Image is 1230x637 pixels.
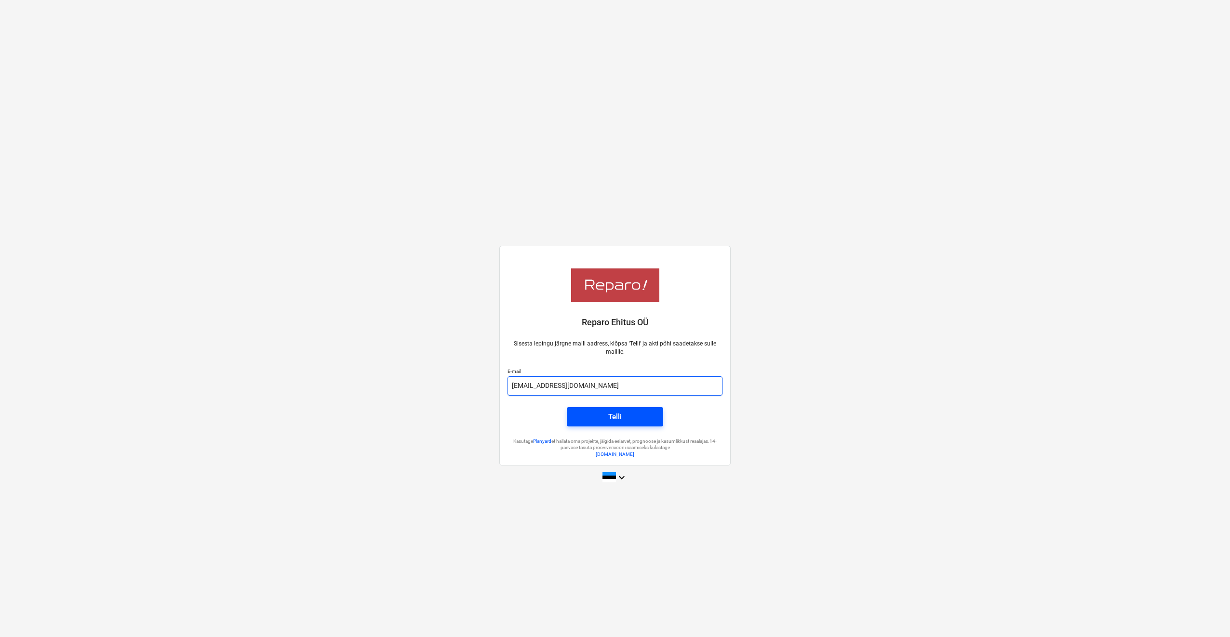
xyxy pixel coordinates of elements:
p: Sisesta lepingu järgne maili aadress, klõpsa 'Telli' ja akti põhi saadetakse sulle mailile. [508,340,722,356]
p: Kasutage et hallata oma projekte, jälgida eelarvet, prognoose ja kasumlikkust reaalajas. 14-päeva... [508,438,722,451]
input: E-mail [508,376,722,396]
a: [DOMAIN_NAME] [596,451,634,457]
div: Telli [608,411,622,423]
i: keyboard_arrow_down [616,472,628,483]
button: Telli [567,407,663,426]
p: Reparo Ehitus OÜ [508,317,722,328]
p: E-mail [508,368,722,376]
a: Planyard [533,438,551,444]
